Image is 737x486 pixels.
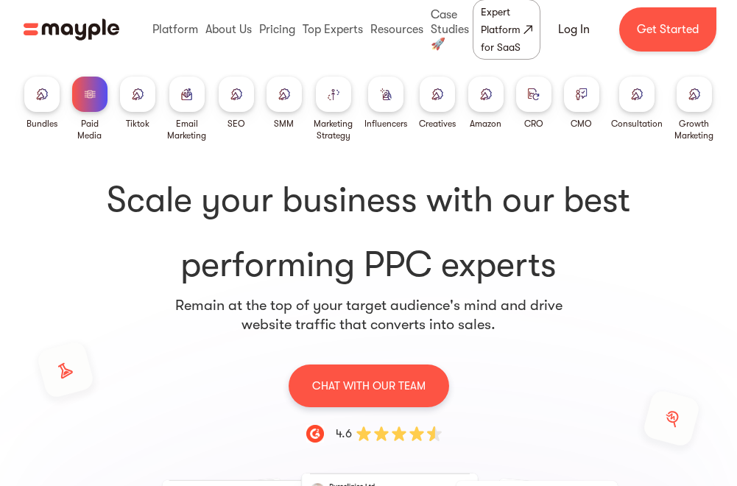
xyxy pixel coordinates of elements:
[540,12,607,47] a: Log In
[120,77,155,130] a: Tiktok
[167,77,206,141] a: Email Marketing
[126,118,149,130] div: Tiktok
[41,177,696,289] h1: performing PPC experts
[611,77,663,130] a: Consultation
[364,77,407,130] a: Influencers
[336,425,352,443] div: 4.6
[24,77,60,130] a: Bundles
[71,77,107,141] a: Paid Media
[149,6,202,53] div: Platform
[481,3,521,56] div: Expert Platform for SaaS
[312,376,426,395] p: CHAT WITH OUR TEAM
[71,118,107,141] div: Paid Media
[611,118,663,130] div: Consultation
[202,6,255,53] div: About Us
[27,118,57,130] div: Bundles
[219,77,254,130] a: SEO
[419,77,456,130] a: Creatives
[364,118,407,130] div: Influencers
[314,118,353,141] div: Marketing Strategy
[419,118,456,130] div: Creatives
[674,118,713,141] div: Growth Marketing
[24,15,119,43] img: Mayple logo
[314,77,353,141] a: Marketing Strategy
[228,118,245,130] div: SEO
[468,77,504,130] a: Amazon
[367,6,427,53] div: Resources
[470,118,501,130] div: Amazon
[174,296,563,334] p: Remain at the top of your target audience's mind and drive website traffic that converts into sales.
[24,15,119,43] a: home
[619,7,716,52] a: Get Started
[564,77,599,130] a: CMO
[41,177,696,224] span: Scale your business with our best
[167,118,206,141] div: Email Marketing
[267,77,302,130] a: SMM
[516,77,551,130] a: CRO
[524,118,543,130] div: CRO
[274,118,294,130] div: SMM
[289,364,449,407] a: CHAT WITH OUR TEAM
[255,6,299,53] div: Pricing
[299,6,367,53] div: Top Experts
[674,77,713,141] a: Growth Marketing
[571,118,592,130] div: CMO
